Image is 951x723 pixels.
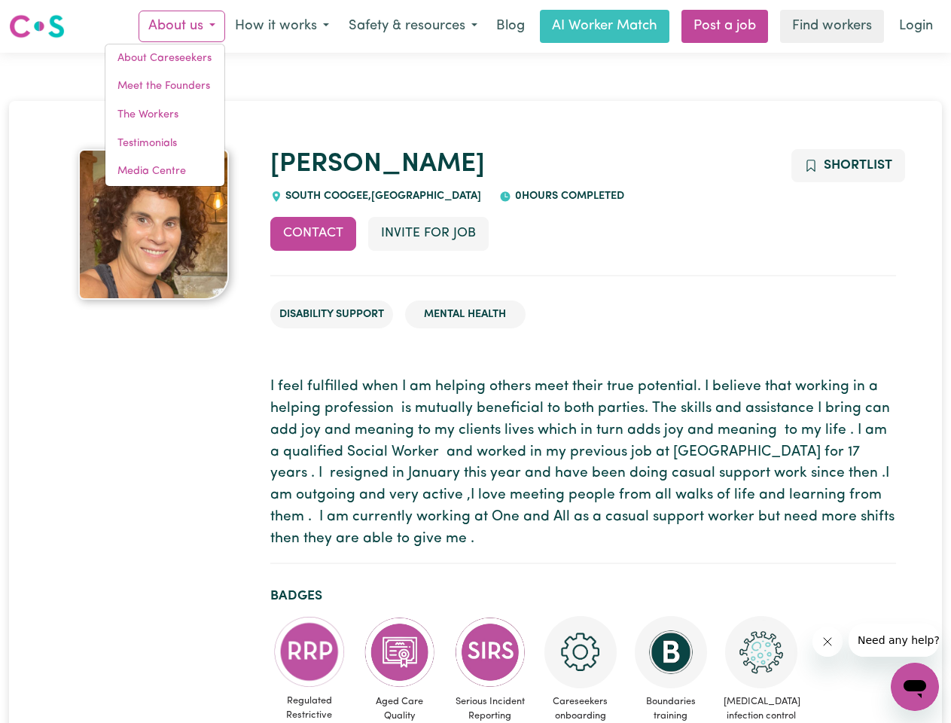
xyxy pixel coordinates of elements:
[105,44,225,187] div: About us
[105,101,224,130] a: The Workers
[791,149,905,182] button: Add to shortlist
[635,616,707,688] img: CS Academy: Boundaries in care and support work course completed
[849,624,939,657] iframe: Message from company
[9,13,65,40] img: Careseekers logo
[105,44,224,73] a: About Careseekers
[56,149,252,300] a: Belinda's profile picture'
[9,9,65,44] a: Careseekers logo
[282,191,482,202] span: SOUTH COOGEE , [GEOGRAPHIC_DATA]
[273,616,346,688] img: CS Academy: Regulated Restrictive Practices course completed
[368,217,489,250] button: Invite for Job
[725,616,797,688] img: CS Academy: COVID-19 Infection Control Training course completed
[511,191,624,202] span: 0 hours completed
[270,151,485,178] a: [PERSON_NAME]
[487,10,534,43] a: Blog
[540,10,669,43] a: AI Worker Match
[364,616,436,688] img: CS Academy: Aged Care Quality Standards & Code of Conduct course completed
[339,11,487,42] button: Safety & resources
[105,130,224,158] a: Testimonials
[270,588,896,604] h2: Badges
[270,217,356,250] button: Contact
[454,616,526,688] img: CS Academy: Serious Incident Reporting Scheme course completed
[544,616,617,688] img: CS Academy: Careseekers Onboarding course completed
[405,300,526,329] li: Mental Health
[105,157,224,186] a: Media Centre
[681,10,768,43] a: Post a job
[139,11,225,42] button: About us
[225,11,339,42] button: How it works
[824,159,892,172] span: Shortlist
[891,663,939,711] iframe: Button to launch messaging window
[9,11,91,23] span: Need any help?
[270,377,896,550] p: I feel fulfilled when I am helping others meet their true potential. I believe that working in a ...
[812,627,843,657] iframe: Close message
[78,149,229,300] img: Belinda
[270,300,393,329] li: Disability Support
[780,10,884,43] a: Find workers
[105,72,224,101] a: Meet the Founders
[890,10,942,43] a: Login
